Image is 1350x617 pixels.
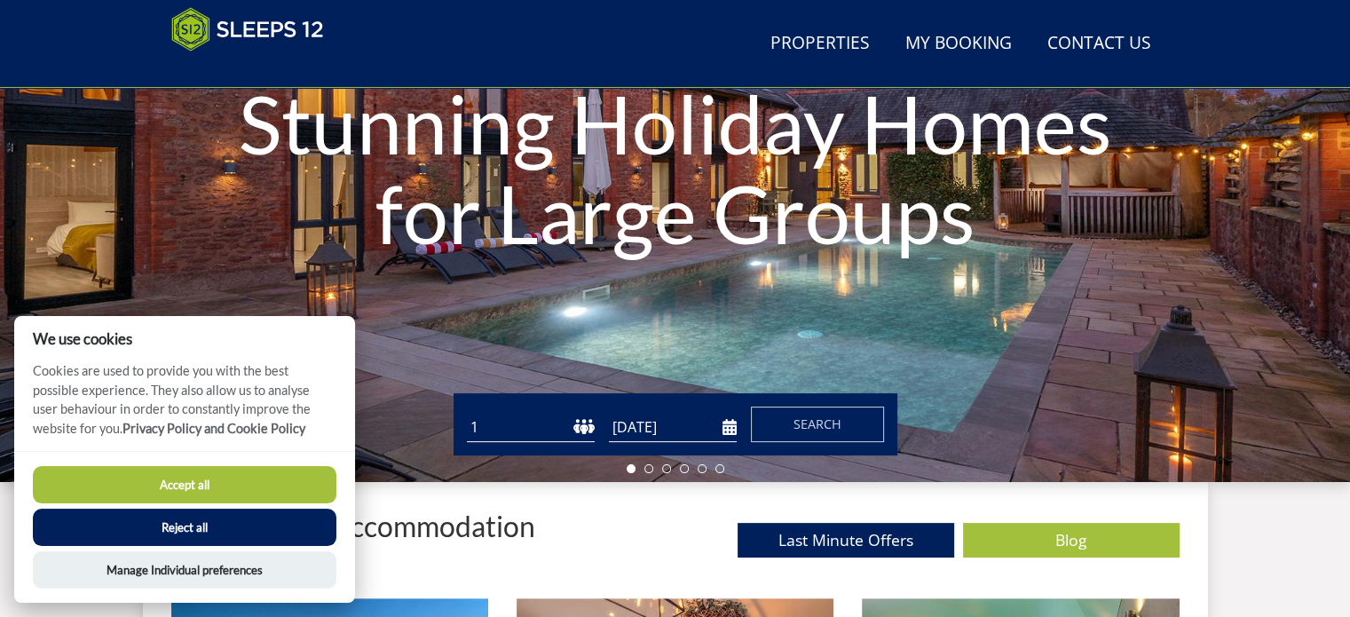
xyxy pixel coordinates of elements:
h2: We use cookies [14,330,355,347]
a: Blog [963,523,1180,558]
a: Last Minute Offers [738,523,954,558]
a: Properties [763,24,877,64]
a: My Booking [898,24,1019,64]
button: Reject all [33,509,336,546]
img: Sleeps 12 [171,7,324,51]
input: Arrival Date [609,413,737,442]
a: Privacy Policy and Cookie Policy [122,421,305,436]
button: Accept all [33,466,336,503]
h1: Stunning Holiday Homes for Large Groups [202,44,1148,293]
iframe: Customer reviews powered by Trustpilot [162,62,349,77]
span: Search [793,415,841,432]
a: Contact Us [1040,24,1158,64]
button: Manage Individual preferences [33,551,336,589]
button: Search [751,407,884,442]
p: Cookies are used to provide you with the best possible experience. They also allow us to analyse ... [14,361,355,451]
